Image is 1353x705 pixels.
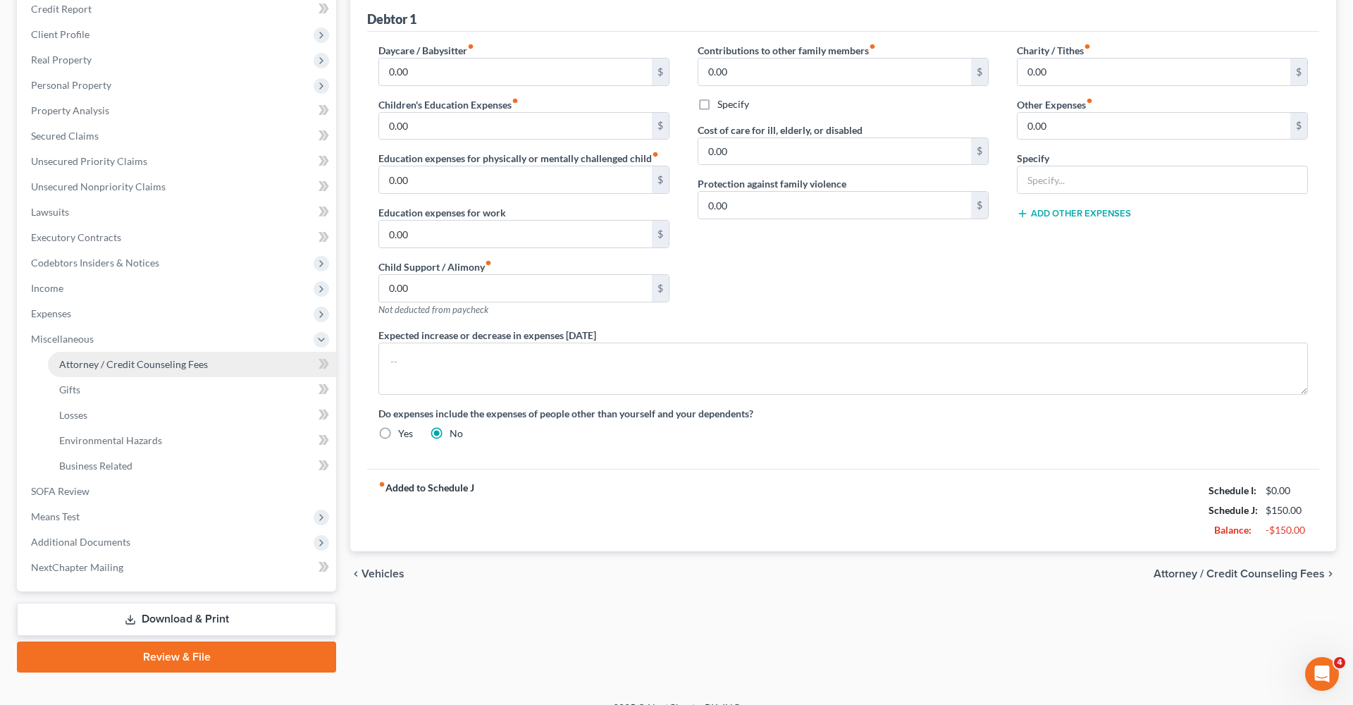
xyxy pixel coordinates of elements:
[59,358,208,370] span: Attorney / Credit Counseling Fees
[20,98,336,123] a: Property Analysis
[378,259,492,274] label: Child Support / Alimony
[31,485,89,497] span: SOFA Review
[450,427,463,441] label: No
[31,257,159,269] span: Codebtors Insiders & Notices
[1017,151,1049,166] label: Specify
[59,460,132,472] span: Business Related
[1017,97,1093,112] label: Other Expenses
[17,603,336,636] a: Download & Print
[48,428,336,453] a: Environmental Hazards
[378,151,659,166] label: Education expenses for physically or mentally challenged child
[48,352,336,377] a: Attorney / Credit Counseling Fees
[31,54,92,66] span: Real Property
[1018,59,1290,85] input: --
[1017,43,1091,58] label: Charity / Tithes
[652,166,669,193] div: $
[869,43,876,50] i: fiber_manual_record
[20,149,336,174] a: Unsecured Priority Claims
[1266,523,1309,537] div: -$150.00
[698,43,876,58] label: Contributions to other family members
[20,479,336,504] a: SOFA Review
[698,176,846,191] label: Protection against family violence
[698,59,971,85] input: --
[379,221,652,247] input: --
[31,3,92,15] span: Credit Report
[485,259,492,266] i: fiber_manual_record
[1084,43,1091,50] i: fiber_manual_record
[652,275,669,302] div: $
[1214,524,1252,536] strong: Balance:
[367,11,416,27] div: Debtor 1
[379,275,652,302] input: --
[362,568,404,580] span: Vehicles
[31,130,99,142] span: Secured Claims
[350,568,362,580] i: chevron_left
[31,510,80,522] span: Means Test
[31,307,71,319] span: Expenses
[698,192,971,219] input: --
[31,155,147,167] span: Unsecured Priority Claims
[31,180,166,192] span: Unsecured Nonpriority Claims
[512,97,519,104] i: fiber_manual_record
[378,304,488,315] span: Not deducted from paycheck
[1017,208,1131,219] button: Add Other Expenses
[1266,503,1309,517] div: $150.00
[378,481,385,488] i: fiber_manual_record
[1018,113,1290,140] input: --
[17,642,336,673] a: Review & File
[1154,568,1336,580] button: Attorney / Credit Counseling Fees chevron_right
[971,59,988,85] div: $
[652,59,669,85] div: $
[379,59,652,85] input: --
[20,555,336,580] a: NextChapter Mailing
[652,221,669,247] div: $
[398,427,413,441] label: Yes
[698,138,971,165] input: --
[48,403,336,428] a: Losses
[31,536,130,548] span: Additional Documents
[31,282,63,294] span: Income
[971,138,988,165] div: $
[652,113,669,140] div: $
[20,200,336,225] a: Lawsuits
[59,409,87,421] span: Losses
[1290,113,1307,140] div: $
[31,79,111,91] span: Personal Property
[350,568,404,580] button: chevron_left Vehicles
[378,205,506,220] label: Education expenses for work
[20,225,336,250] a: Executory Contracts
[31,333,94,345] span: Miscellaneous
[48,377,336,403] a: Gifts
[31,231,121,243] span: Executory Contracts
[59,384,80,396] span: Gifts
[378,406,1308,421] label: Do expenses include the expenses of people other than yourself and your dependents?
[378,328,596,343] label: Expected increase or decrease in expenses [DATE]
[31,206,69,218] span: Lawsuits
[378,43,474,58] label: Daycare / Babysitter
[378,481,474,540] strong: Added to Schedule J
[48,453,336,479] a: Business Related
[1325,568,1336,580] i: chevron_right
[1290,59,1307,85] div: $
[31,104,109,116] span: Property Analysis
[1334,657,1345,668] span: 4
[1154,568,1325,580] span: Attorney / Credit Counseling Fees
[31,561,123,573] span: NextChapter Mailing
[1305,657,1339,691] iframe: Intercom live chat
[1086,97,1093,104] i: fiber_manual_record
[698,123,863,137] label: Cost of care for ill, elderly, or disabled
[467,43,474,50] i: fiber_manual_record
[652,151,659,158] i: fiber_manual_record
[20,123,336,149] a: Secured Claims
[379,166,652,193] input: --
[717,97,749,111] label: Specify
[1266,484,1309,498] div: $0.00
[378,97,519,112] label: Children's Education Expenses
[59,434,162,446] span: Environmental Hazards
[1018,166,1307,193] input: Specify...
[971,192,988,219] div: $
[1209,504,1258,516] strong: Schedule J:
[31,28,89,40] span: Client Profile
[1209,484,1256,496] strong: Schedule I:
[20,174,336,200] a: Unsecured Nonpriority Claims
